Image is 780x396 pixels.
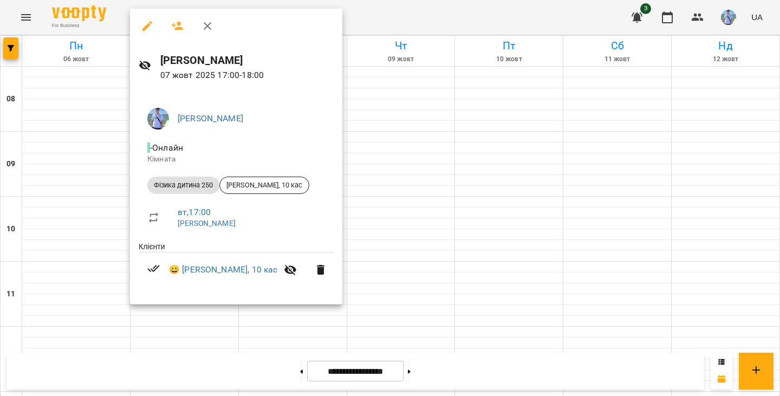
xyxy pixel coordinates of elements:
a: 😀 [PERSON_NAME], 10 кас [169,263,277,276]
span: - Онлайн [147,142,185,153]
span: Фізика дитина 250 [147,180,219,190]
a: [PERSON_NAME] [178,113,243,124]
img: 6479dc16e25075498b0cc81aee822431.png [147,108,169,129]
svg: Візит сплачено [147,262,160,275]
p: 07 жовт 2025 17:00 - 18:00 [160,69,334,82]
a: [PERSON_NAME] [178,219,236,228]
p: Кімната [147,154,325,165]
span: [PERSON_NAME], 10 кас [220,180,309,190]
div: [PERSON_NAME], 10 кас [219,177,309,194]
a: вт , 17:00 [178,207,211,217]
h6: [PERSON_NAME] [160,52,334,69]
ul: Клієнти [139,241,334,291]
